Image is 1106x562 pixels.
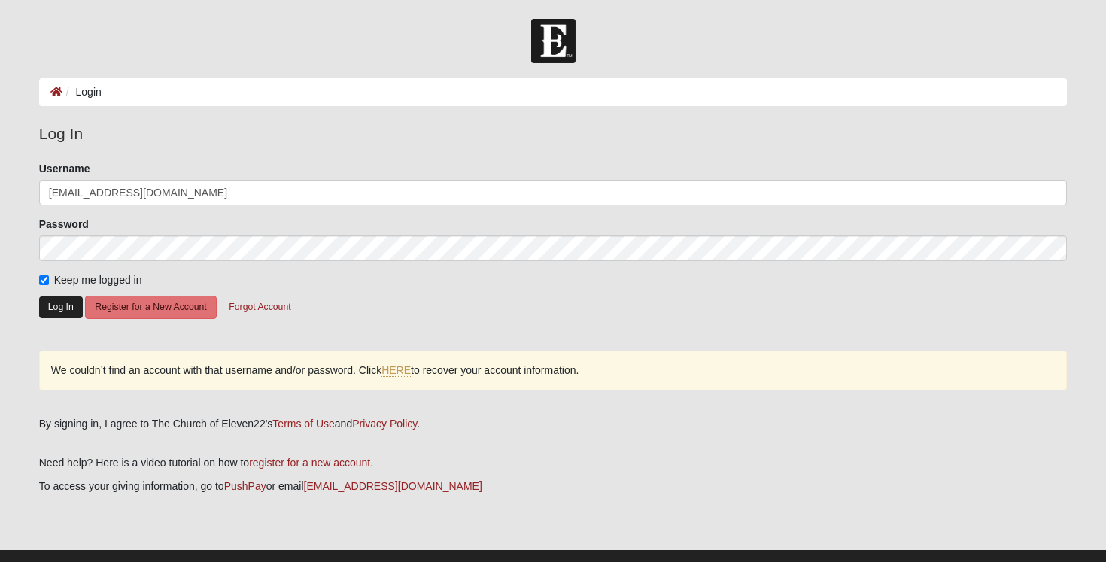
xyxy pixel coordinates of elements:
a: Terms of Use [272,418,334,430]
p: Need help? Here is a video tutorial on how to . [39,455,1068,471]
label: Username [39,161,90,176]
a: HERE [381,364,411,377]
a: PushPay [224,480,266,492]
span: Keep me logged in [54,274,142,286]
a: Privacy Policy [352,418,417,430]
div: We couldn’t find an account with that username and/or password. Click to recover your account inf... [39,351,1068,390]
div: By signing in, I agree to The Church of Eleven22's and . [39,416,1068,432]
button: Register for a New Account [85,296,216,319]
legend: Log In [39,122,1068,146]
a: register for a new account [249,457,370,469]
img: Church of Eleven22 Logo [531,19,576,63]
label: Password [39,217,89,232]
input: Keep me logged in [39,275,49,285]
button: Forgot Account [219,296,300,319]
button: Log In [39,296,83,318]
li: Login [62,84,102,100]
p: To access your giving information, go to or email [39,478,1068,494]
a: [EMAIL_ADDRESS][DOMAIN_NAME] [304,480,482,492]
